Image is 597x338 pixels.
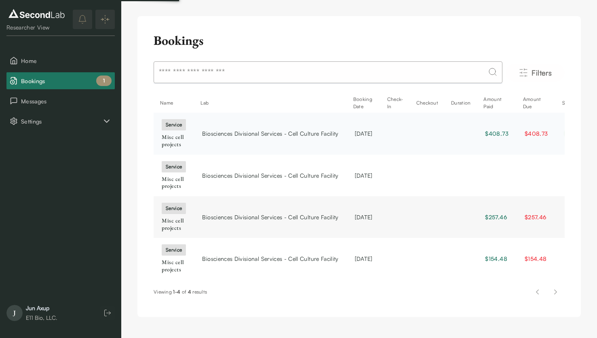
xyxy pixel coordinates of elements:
span: Biosciences Divisional Services - Cell Culture Facility [202,129,338,138]
div: [DATE] [355,213,373,221]
button: Home [6,52,115,69]
img: logo [6,7,67,20]
th: Checkout [410,93,445,113]
span: $257.46 [525,214,546,220]
div: service [162,161,186,172]
span: J [6,305,23,321]
div: Misc cell projects [162,217,186,231]
div: service [162,119,186,130]
div: [DATE] [355,171,373,180]
div: Misc cell projects [162,134,186,148]
span: $154.48 [525,255,546,262]
span: Settings [21,117,102,126]
span: Biosciences Divisional Services - Cell Culture Facility [202,171,338,180]
li: Bookings [6,72,115,89]
div: [DATE] [355,254,373,263]
a: serviceMisc cell projects [162,245,186,273]
div: service [162,244,186,256]
div: Viewing of results [154,288,207,296]
th: Name [154,93,194,113]
span: Biosciences Divisional Services - Cell Culture Facility [202,213,338,221]
button: Messages [6,92,115,109]
span: Bookings [21,77,112,85]
span: $154.48 [485,255,507,262]
span: $408.73 [485,130,508,137]
span: $257.46 [485,214,507,220]
button: Filters [506,64,565,82]
a: serviceMisc cell projects [162,162,186,190]
h2: Bookings [154,32,204,48]
a: serviceMisc cell projects [162,120,186,148]
th: Amount Due [517,93,556,113]
span: $408.73 [525,130,548,137]
th: Amount Paid [477,93,516,113]
button: Settings [6,113,115,130]
div: 1 [96,76,112,86]
button: Bookings 1 pending [6,72,115,89]
button: notifications [73,10,92,29]
span: Filters [532,67,552,78]
div: Researcher View [6,23,67,31]
th: Booking Date [347,93,381,113]
span: Biosciences Divisional Services - Cell Culture Facility [202,254,338,263]
div: Settings sub items [6,113,115,130]
div: [DATE] [355,129,373,138]
th: Duration [445,93,477,113]
div: Misc cell projects [162,176,186,190]
a: serviceMisc cell projects [162,204,186,231]
th: Lab [194,93,346,113]
span: Home [21,57,112,65]
span: 1 - 4 [173,289,180,295]
button: Log out [100,306,115,320]
div: service [162,203,186,214]
span: 4 [188,289,191,295]
div: Jun Axup [26,304,57,312]
span: Messages [21,97,112,105]
div: Misc cell projects [162,259,186,273]
div: E11 Bio, LLC. [26,314,57,322]
th: Check-In [381,93,410,113]
button: Expand/Collapse sidebar [95,10,115,29]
